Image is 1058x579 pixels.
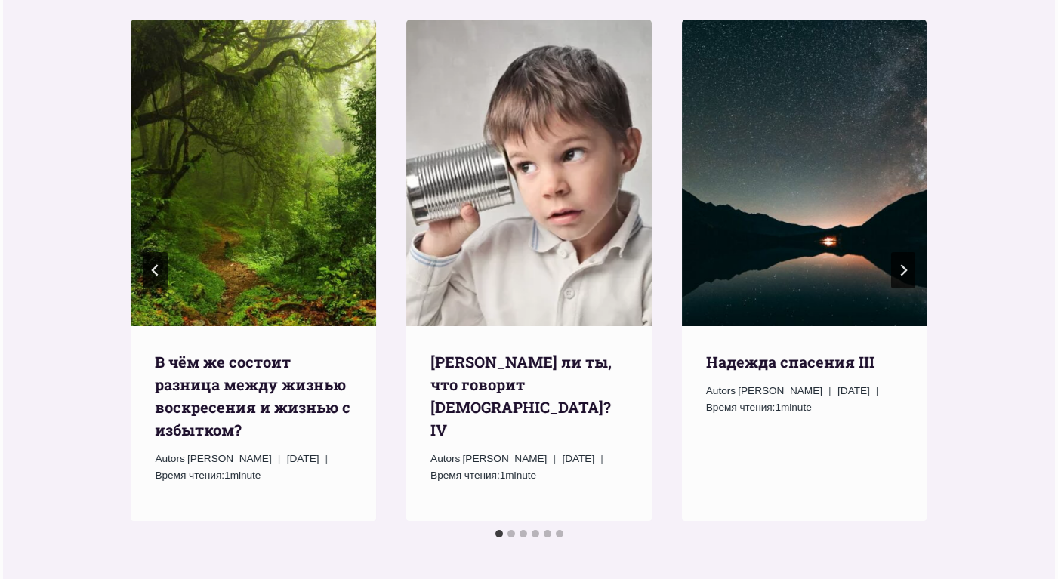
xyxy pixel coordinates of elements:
[738,385,822,396] span: [PERSON_NAME]
[706,399,812,416] span: 1
[891,252,915,288] button: Следующий
[781,402,812,413] span: minute
[155,352,350,439] a: В чём же состоит разница между жизнью воскресения и жизнью с избытком?
[837,383,870,399] time: [DATE]
[430,451,460,467] span: Autors
[155,467,261,484] span: 1
[682,20,927,326] img: Надежда спасения III
[287,451,319,467] time: [DATE]
[143,252,168,288] button: Go to last slide
[131,527,927,540] ul: Select a slide to show
[507,530,515,537] button: Go to slide 2
[406,20,652,521] li: 2 из 6
[463,453,548,464] span: [PERSON_NAME]
[544,530,551,537] button: Go to slide 5
[706,352,874,371] a: Надежда спасения III
[430,470,500,481] span: Время чтения:
[155,470,224,481] span: Время чтения:
[706,383,736,399] span: Autors
[495,530,503,537] button: Go to slide 1
[682,20,927,521] li: 3 из 6
[187,453,272,464] span: [PERSON_NAME]
[562,451,594,467] time: [DATE]
[505,470,536,481] span: minute
[406,20,652,326] img: Слышишь ли ты, что говорит Бог? IV
[556,530,563,537] button: Go to slide 6
[155,451,184,467] span: Autors
[706,402,776,413] span: Время чтения:
[532,530,539,537] button: Go to slide 4
[520,530,527,537] button: Go to slide 3
[430,467,536,484] span: 1
[430,352,612,439] a: [PERSON_NAME] ли ты, что говорит [DEMOGRAPHIC_DATA]? IV
[131,20,376,326] img: В чём же состоит разница между жизнью воскресения и жизнью с избытком?
[230,470,261,481] span: minute
[131,20,376,521] li: 1 из 6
